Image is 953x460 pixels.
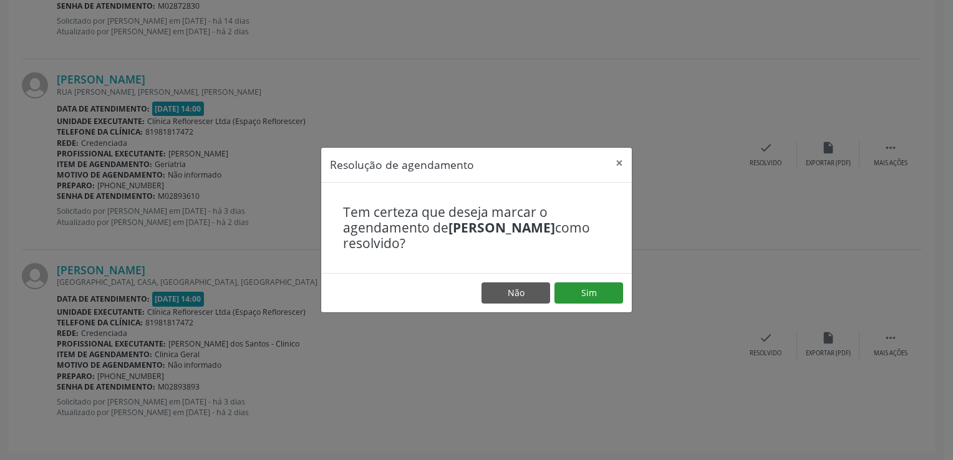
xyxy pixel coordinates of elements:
h4: Tem certeza que deseja marcar o agendamento de como resolvido? [343,204,610,252]
button: Não [481,282,550,304]
b: [PERSON_NAME] [448,219,555,236]
h5: Resolução de agendamento [330,156,474,173]
button: Sim [554,282,623,304]
button: Close [607,148,632,178]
